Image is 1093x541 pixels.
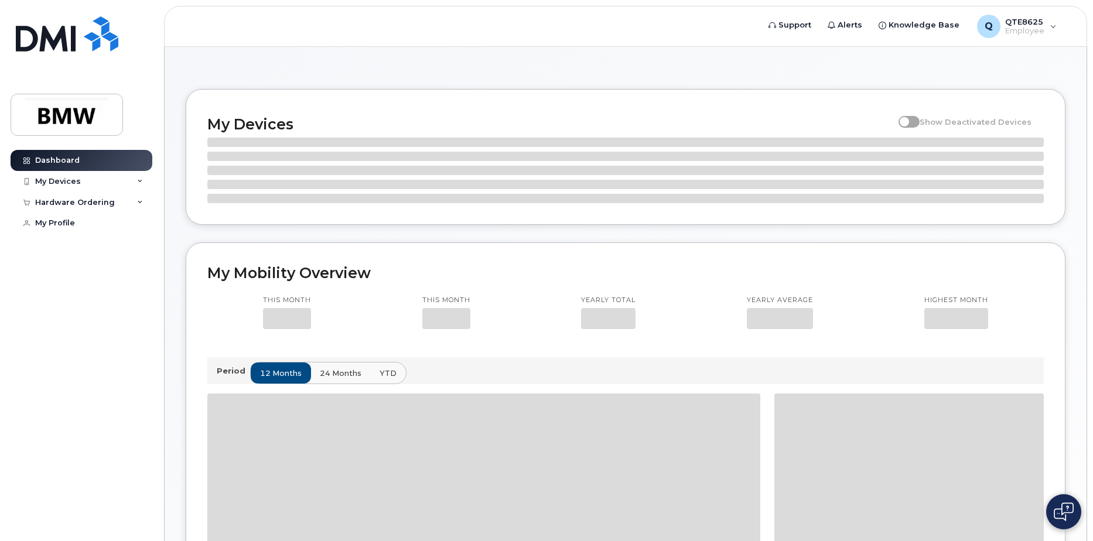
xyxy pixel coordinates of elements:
p: Yearly average [747,296,813,305]
h2: My Mobility Overview [207,264,1044,282]
span: Show Deactivated Devices [920,117,1031,126]
p: Highest month [924,296,988,305]
input: Show Deactivated Devices [899,111,908,120]
p: Period [217,365,250,376]
p: This month [263,296,311,305]
h2: My Devices [207,115,893,133]
p: Yearly total [581,296,636,305]
span: YTD [380,368,397,379]
span: 24 months [320,368,361,379]
img: Open chat [1054,502,1074,521]
p: This month [422,296,470,305]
